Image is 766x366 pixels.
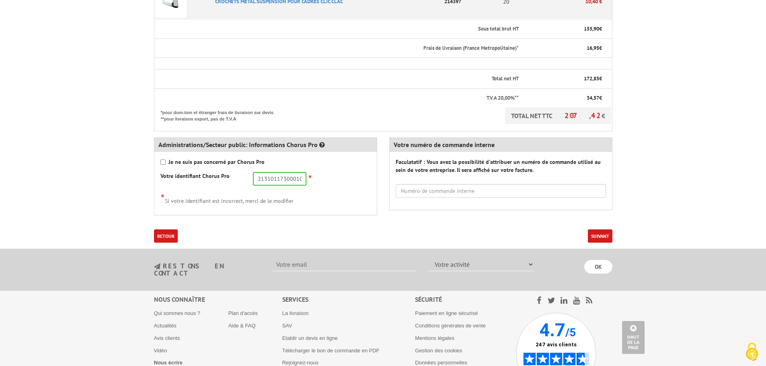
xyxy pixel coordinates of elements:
[584,75,599,82] span: 172,85
[154,229,178,243] a: Retour
[622,321,645,354] a: Haut de la page
[154,360,183,366] a: Nous écrire
[282,323,292,329] a: SAV
[271,258,416,271] input: Votre email
[415,310,478,316] a: Paiement en ligne sécurisé
[282,360,318,366] a: Rejoignez-nous
[154,138,377,152] div: Administrations/Secteur public: Informations Chorus Pro
[415,295,516,304] div: Sécurité
[161,94,519,102] p: T.V.A 20,00%**
[154,70,520,89] th: Total net HT
[154,39,520,58] th: Frais de livraison (France Metropolitaine)*
[415,323,486,329] a: Conditions générales de vente
[526,75,602,83] p: €
[160,192,371,205] div: Si votre identifiant est incorrect, merci de le modifier
[584,25,599,32] span: 155,90
[396,158,606,174] label: Faculatatif : Vous avez la possibilité d'attribuer un numéro de commande utilisé au sein de votre...
[161,107,281,122] p: *pour dom-tom et étranger frais de livraison sur devis **pour livraison export, pas de T.V.A
[154,348,167,354] a: Vidéo
[154,295,282,304] div: Nous connaître
[168,158,265,166] strong: Je ne suis pas concerné par Chorus Pro
[154,263,160,270] img: newsletter.jpg
[154,335,180,341] a: Avis clients
[415,335,454,341] a: Mentions légales
[742,342,762,362] img: Cookies (fenêtre modale)
[526,94,602,102] p: €
[282,335,338,341] a: Etablir un devis en ligne
[160,172,230,180] label: Votre identifiant Chorus Pro
[154,20,520,39] th: Sous total brut HT
[154,310,201,316] a: Qui sommes nous ?
[526,25,602,33] p: €
[565,111,602,120] span: 207,42
[526,45,602,52] p: €
[282,310,309,316] a: La livraison
[154,263,260,277] h3: restons en contact
[228,310,258,316] a: Plan d'accès
[505,107,611,124] p: TOTAL NET TTC €
[228,323,256,329] a: Aide & FAQ
[415,360,467,366] a: Données personnelles
[282,348,380,354] a: Télécharger le bon de commande en PDF
[587,94,599,101] span: 34,57
[396,184,606,198] input: Numéro de commande interne
[154,323,177,329] a: Actualités
[587,45,599,51] span: 16,95
[415,348,462,354] a: Gestion des cookies
[390,138,612,152] div: Votre numéro de commande interne
[160,159,166,165] input: Je ne suis pas concerné par Chorus Pro
[588,229,612,243] button: Suivant
[282,295,415,304] div: Services
[584,260,612,274] input: OK
[738,339,766,366] button: Cookies (fenêtre modale)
